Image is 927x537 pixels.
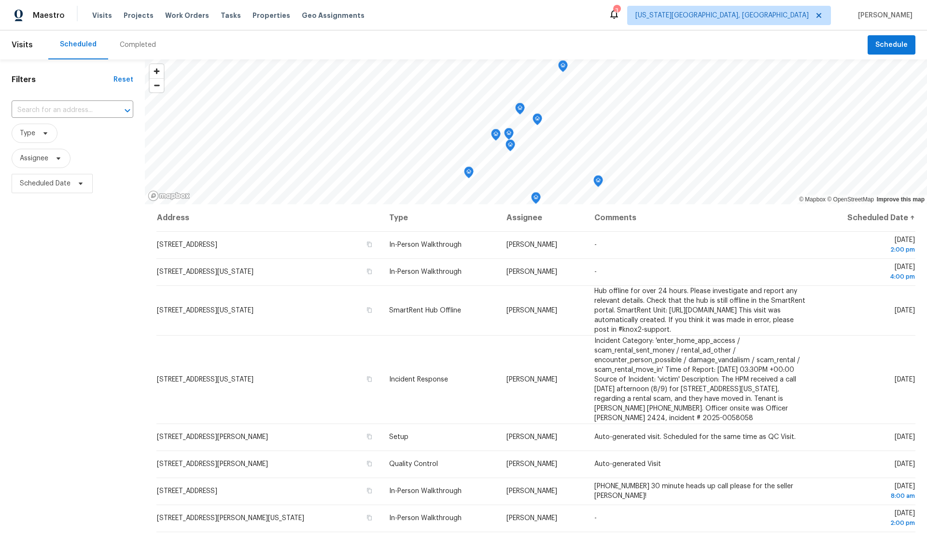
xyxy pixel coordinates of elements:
[120,40,156,50] div: Completed
[20,154,48,163] span: Assignee
[506,488,557,495] span: [PERSON_NAME]
[822,245,915,254] div: 2:00 pm
[587,204,815,231] th: Comments
[506,461,557,467] span: [PERSON_NAME]
[389,376,448,383] span: Incident Response
[875,39,908,51] span: Schedule
[365,486,374,495] button: Copy Address
[822,264,915,282] span: [DATE]
[60,40,97,49] div: Scheduled
[20,179,70,188] span: Scheduled Date
[12,75,113,85] h1: Filters
[868,35,915,55] button: Schedule
[389,461,438,467] span: Quality Control
[822,483,915,501] span: [DATE]
[594,515,597,522] span: -
[822,510,915,528] span: [DATE]
[381,204,498,231] th: Type
[389,268,462,275] span: In-Person Walkthrough
[822,237,915,254] span: [DATE]
[157,461,268,467] span: [STREET_ADDRESS][PERSON_NAME]
[150,64,164,78] button: Zoom in
[506,140,515,155] div: Map marker
[221,12,241,19] span: Tasks
[799,196,826,203] a: Mapbox
[92,11,112,20] span: Visits
[33,11,65,20] span: Maestro
[594,241,597,248] span: -
[157,307,253,314] span: [STREET_ADDRESS][US_STATE]
[12,34,33,56] span: Visits
[515,103,525,118] div: Map marker
[895,461,915,467] span: [DATE]
[594,338,800,422] span: Incident Category: 'enter_home_app_access / scam_rental_sent_money / rental_ad_other / encounter_...
[827,196,874,203] a: OpenStreetMap
[593,175,603,190] div: Map marker
[635,11,809,20] span: [US_STATE][GEOGRAPHIC_DATA], [GEOGRAPHIC_DATA]
[365,240,374,249] button: Copy Address
[531,192,541,207] div: Map marker
[157,376,253,383] span: [STREET_ADDRESS][US_STATE]
[491,129,501,144] div: Map marker
[302,11,365,20] span: Geo Assignments
[822,518,915,528] div: 2:00 pm
[895,307,915,314] span: [DATE]
[389,515,462,522] span: In-Person Walkthrough
[822,272,915,282] div: 4:00 pm
[389,241,462,248] span: In-Person Walkthrough
[124,11,154,20] span: Projects
[558,60,568,75] div: Map marker
[365,432,374,441] button: Copy Address
[365,267,374,276] button: Copy Address
[506,515,557,522] span: [PERSON_NAME]
[389,434,408,440] span: Setup
[156,204,381,231] th: Address
[815,204,915,231] th: Scheduled Date ↑
[365,459,374,468] button: Copy Address
[389,307,461,314] span: SmartRent Hub Offline
[365,375,374,383] button: Copy Address
[150,79,164,92] span: Zoom out
[506,376,557,383] span: [PERSON_NAME]
[594,268,597,275] span: -
[613,6,620,15] div: 3
[594,461,661,467] span: Auto-generated Visit
[506,268,557,275] span: [PERSON_NAME]
[895,376,915,383] span: [DATE]
[150,78,164,92] button: Zoom out
[253,11,290,20] span: Properties
[895,434,915,440] span: [DATE]
[464,167,474,182] div: Map marker
[854,11,913,20] span: [PERSON_NAME]
[506,307,557,314] span: [PERSON_NAME]
[499,204,587,231] th: Assignee
[594,434,796,440] span: Auto-generated visit. Scheduled for the same time as QC Visit.
[533,113,542,128] div: Map marker
[165,11,209,20] span: Work Orders
[365,513,374,522] button: Copy Address
[365,306,374,314] button: Copy Address
[157,515,304,522] span: [STREET_ADDRESS][PERSON_NAME][US_STATE]
[113,75,133,85] div: Reset
[12,103,106,118] input: Search for an address...
[877,196,925,203] a: Improve this map
[389,488,462,495] span: In-Person Walkthrough
[504,128,514,143] div: Map marker
[594,288,805,333] span: Hub offline for over 24 hours. Please investigate and report any relevant details. Check that the...
[121,104,134,117] button: Open
[506,241,557,248] span: [PERSON_NAME]
[157,268,253,275] span: [STREET_ADDRESS][US_STATE]
[822,491,915,501] div: 8:00 am
[20,128,35,138] span: Type
[145,59,927,204] canvas: Map
[157,241,217,248] span: [STREET_ADDRESS]
[506,434,557,440] span: [PERSON_NAME]
[157,434,268,440] span: [STREET_ADDRESS][PERSON_NAME]
[594,483,793,499] span: [PHONE_NUMBER] 30 minute heads up call please for the seller [PERSON_NAME]!
[148,190,190,201] a: Mapbox homepage
[157,488,217,495] span: [STREET_ADDRESS]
